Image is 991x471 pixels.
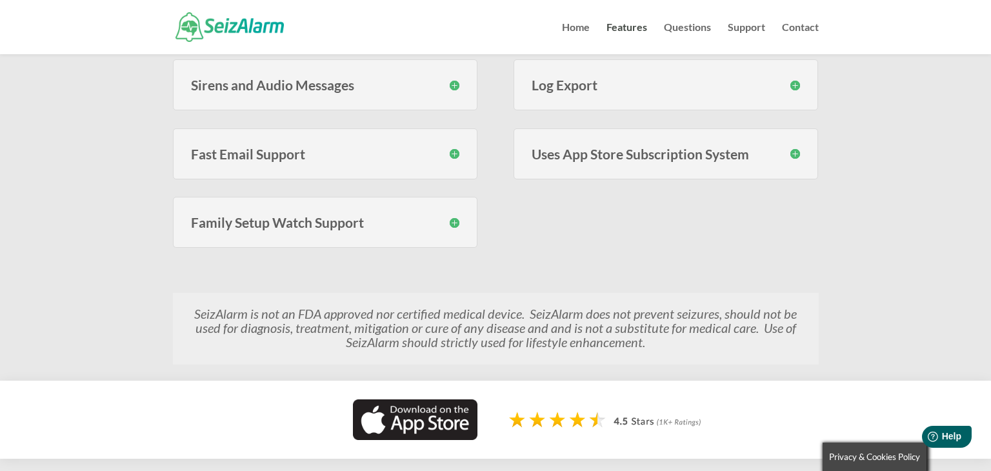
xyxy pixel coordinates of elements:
em: SeizAlarm is not an FDA approved nor certified medical device. SeizAlarm does not prevent seizure... [194,306,797,350]
a: Support [728,23,765,54]
h3: Family Setup Watch Support [191,215,460,229]
iframe: Help widget launcher [876,421,977,457]
a: Home [562,23,590,54]
h3: Fast Email Support [191,147,460,161]
img: SeizAlarm [175,12,285,41]
h3: Sirens and Audio Messages [191,78,460,92]
img: Download on App Store [353,399,478,440]
h3: Uses App Store Subscription System [532,147,801,161]
h3: Log Export [532,78,801,92]
img: app-store-rating-stars [508,410,710,433]
a: Download seizure detection app on the App Store [353,428,478,443]
span: Privacy & Cookies Policy [829,452,920,462]
a: Contact [782,23,819,54]
a: Questions [664,23,711,54]
a: Features [606,23,647,54]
